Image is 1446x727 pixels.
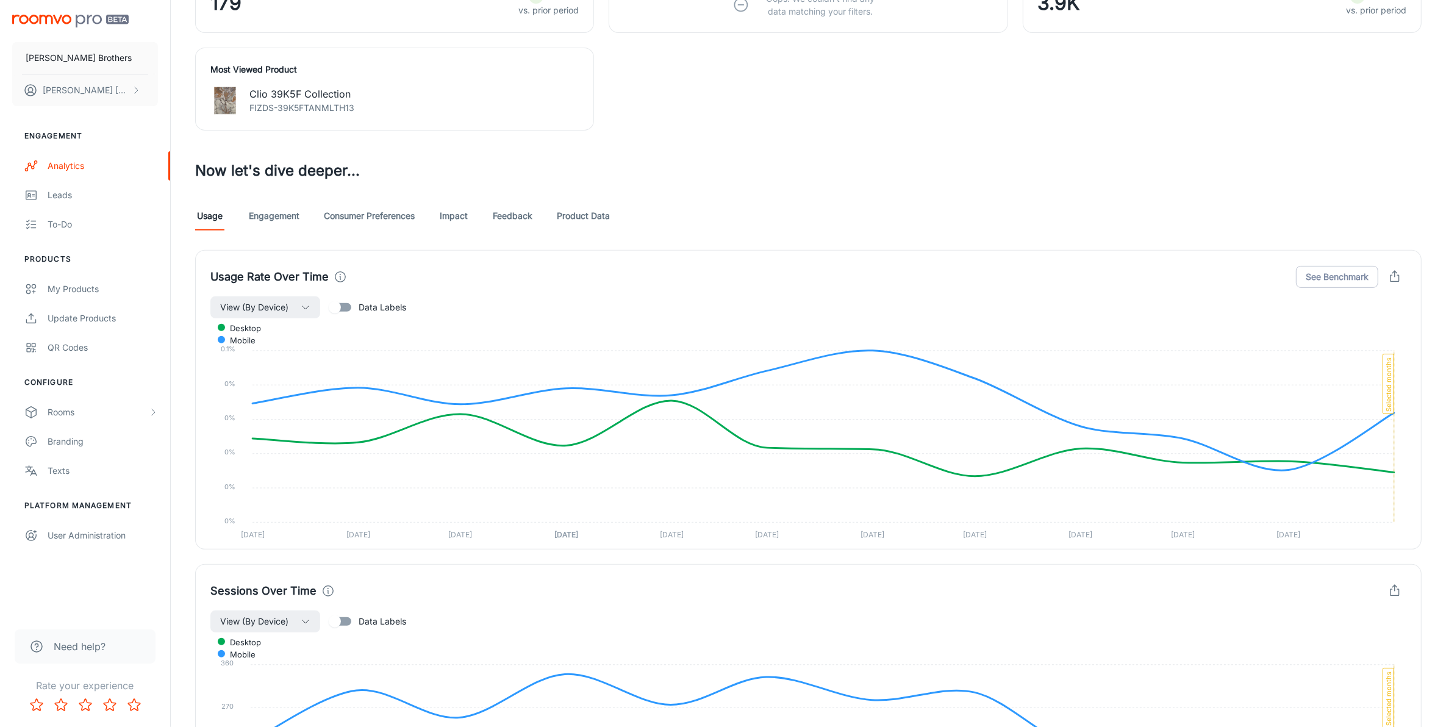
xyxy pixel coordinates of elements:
[1346,4,1406,17] p: vs. prior period
[249,101,354,115] p: FIZDS-39K5FTANMLTH13
[224,414,235,422] tspan: 0%
[48,218,158,231] div: To-do
[210,611,320,632] button: View (By Device)
[359,615,406,628] span: Data Labels
[224,379,235,388] tspan: 0%
[1068,531,1092,540] tspan: [DATE]
[324,201,415,231] a: Consumer Preferences
[241,531,265,540] tspan: [DATE]
[12,74,158,106] button: [PERSON_NAME] [PERSON_NAME]
[518,4,579,17] p: vs. prior period
[48,341,158,354] div: QR Codes
[122,693,146,717] button: Rate 5 star
[755,531,779,540] tspan: [DATE]
[210,296,320,318] button: View (By Device)
[210,86,240,115] img: Clio 39K5F Collection
[12,15,129,27] img: Roomvo PRO Beta
[439,201,468,231] a: Impact
[221,649,256,660] span: mobile
[195,201,224,231] a: Usage
[43,84,129,97] p: [PERSON_NAME] [PERSON_NAME]
[48,464,158,478] div: Texts
[221,637,261,648] span: desktop
[963,531,987,540] tspan: [DATE]
[220,300,288,315] span: View (By Device)
[54,639,106,654] span: Need help?
[220,614,288,629] span: View (By Device)
[346,531,370,540] tspan: [DATE]
[221,345,235,354] tspan: 0.1%
[554,531,578,540] tspan: [DATE]
[10,678,160,693] p: Rate your experience
[493,201,532,231] a: Feedback
[249,87,354,101] p: Clio 39K5F Collection
[210,63,579,76] h4: Most Viewed Product
[557,201,610,231] a: Product Data
[48,529,158,542] div: User Administration
[224,448,235,456] tspan: 0%
[48,188,158,202] div: Leads
[98,693,122,717] button: Rate 4 star
[221,659,234,667] tspan: 360
[73,693,98,717] button: Rate 3 star
[221,335,256,346] span: mobile
[224,517,235,525] tspan: 0%
[1171,531,1195,540] tspan: [DATE]
[48,312,158,325] div: Update Products
[449,531,473,540] tspan: [DATE]
[1276,531,1300,540] tspan: [DATE]
[26,51,132,65] p: [PERSON_NAME] Brothers
[48,435,158,448] div: Branding
[660,531,684,540] tspan: [DATE]
[12,42,158,74] button: [PERSON_NAME] Brothers
[249,201,299,231] a: Engagement
[210,268,329,285] h4: Usage Rate Over Time
[49,693,73,717] button: Rate 2 star
[221,323,261,334] span: desktop
[48,159,158,173] div: Analytics
[24,693,49,717] button: Rate 1 star
[359,301,406,314] span: Data Labels
[224,482,235,491] tspan: 0%
[1296,266,1378,288] button: See Benchmark
[221,702,234,711] tspan: 270
[861,531,885,540] tspan: [DATE]
[48,406,148,419] div: Rooms
[195,160,1422,182] h3: Now let's dive deeper...
[48,282,158,296] div: My Products
[210,582,317,600] h4: Sessions Over Time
